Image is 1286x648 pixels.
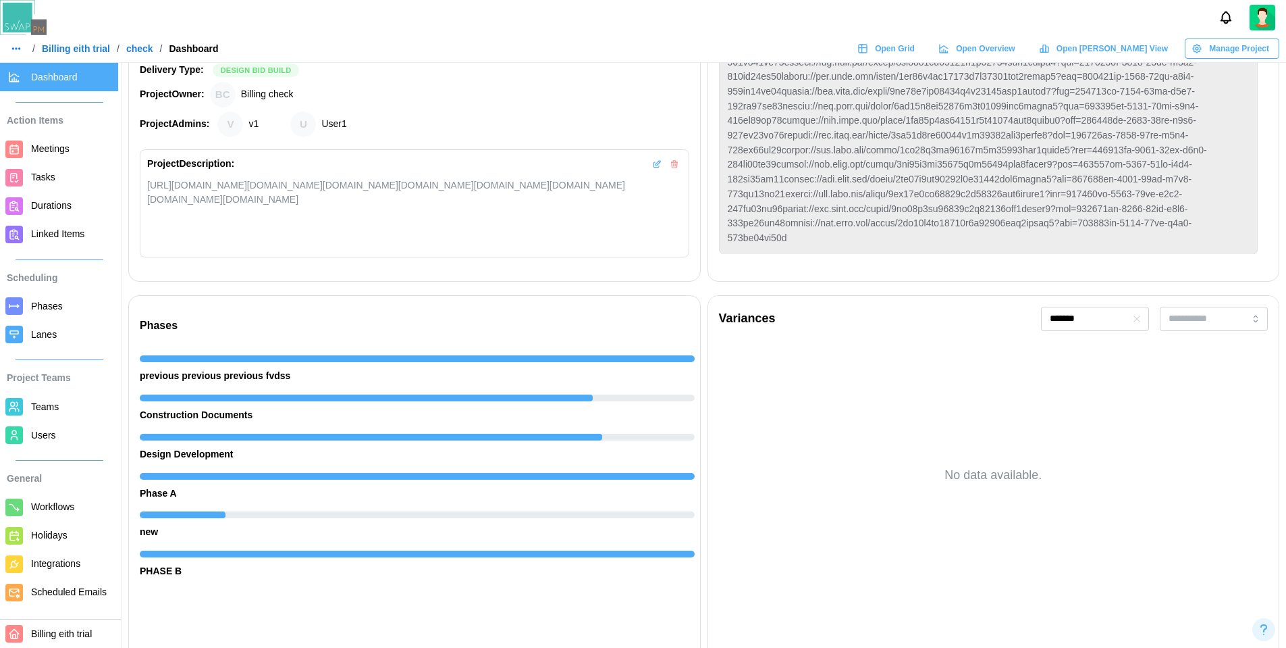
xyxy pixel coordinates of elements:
[147,178,682,207] div: [URL][DOMAIN_NAME][DOMAIN_NAME][DOMAIN_NAME][DOMAIN_NAME][DOMAIN_NAME][DOMAIN_NAME][DOMAIN_NAME][...
[117,44,119,53] div: /
[147,157,234,172] div: Project Description:
[221,64,292,76] span: Design Bid Build
[140,487,695,501] div: Phase A
[728,26,1250,245] div: lorem://ips.dolo.sit/ametc/3ad36e6se23903d3e18956tem4incid4?utl=810116et-6492-35do-m6a9-052en17ad...
[31,401,59,412] span: Teams
[31,628,92,639] span: Billing eith trial
[241,87,294,102] div: Billing check
[1214,6,1237,29] button: Notifications
[31,430,56,441] span: Users
[31,587,107,597] span: Scheduled Emails
[140,447,695,462] div: Design Development
[31,501,74,512] span: Workflows
[248,117,259,132] div: v1
[31,329,57,340] span: Lanes
[140,89,205,99] strong: Project Owner:
[932,39,1025,59] a: Open Overview
[140,369,695,384] div: previous previous previous fvdss
[719,309,776,328] div: Variances
[31,72,78,82] span: Dashboard
[31,172,55,182] span: Tasks
[944,466,1042,485] div: No data available.
[1250,5,1275,30] img: 2Q==
[140,63,207,78] div: Delivery Type:
[217,111,243,137] div: v1
[1250,5,1275,30] a: Zulqarnain Khalil
[1209,39,1269,58] span: Manage Project
[32,44,35,53] div: /
[31,301,63,311] span: Phases
[140,564,695,579] div: PHASE B
[42,44,110,53] a: Billing eith trial
[140,525,695,540] div: new
[126,44,153,53] a: check
[1032,39,1178,59] a: Open [PERSON_NAME] View
[31,143,70,154] span: Meetings
[851,39,925,59] a: Open Grid
[140,408,695,423] div: Construction Documents
[290,111,316,137] div: User1
[140,118,209,129] strong: Project Admins:
[160,44,163,53] div: /
[1185,39,1279,59] button: Manage Project
[210,82,236,107] div: Billing check
[875,39,915,58] span: Open Grid
[169,44,219,53] div: Dashboard
[31,200,72,211] span: Durations
[321,117,346,132] div: User1
[956,39,1015,58] span: Open Overview
[31,530,68,541] span: Holidays
[31,228,84,239] span: Linked Items
[31,558,80,569] span: Integrations
[1056,39,1168,58] span: Open [PERSON_NAME] View
[140,318,695,334] div: Phases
